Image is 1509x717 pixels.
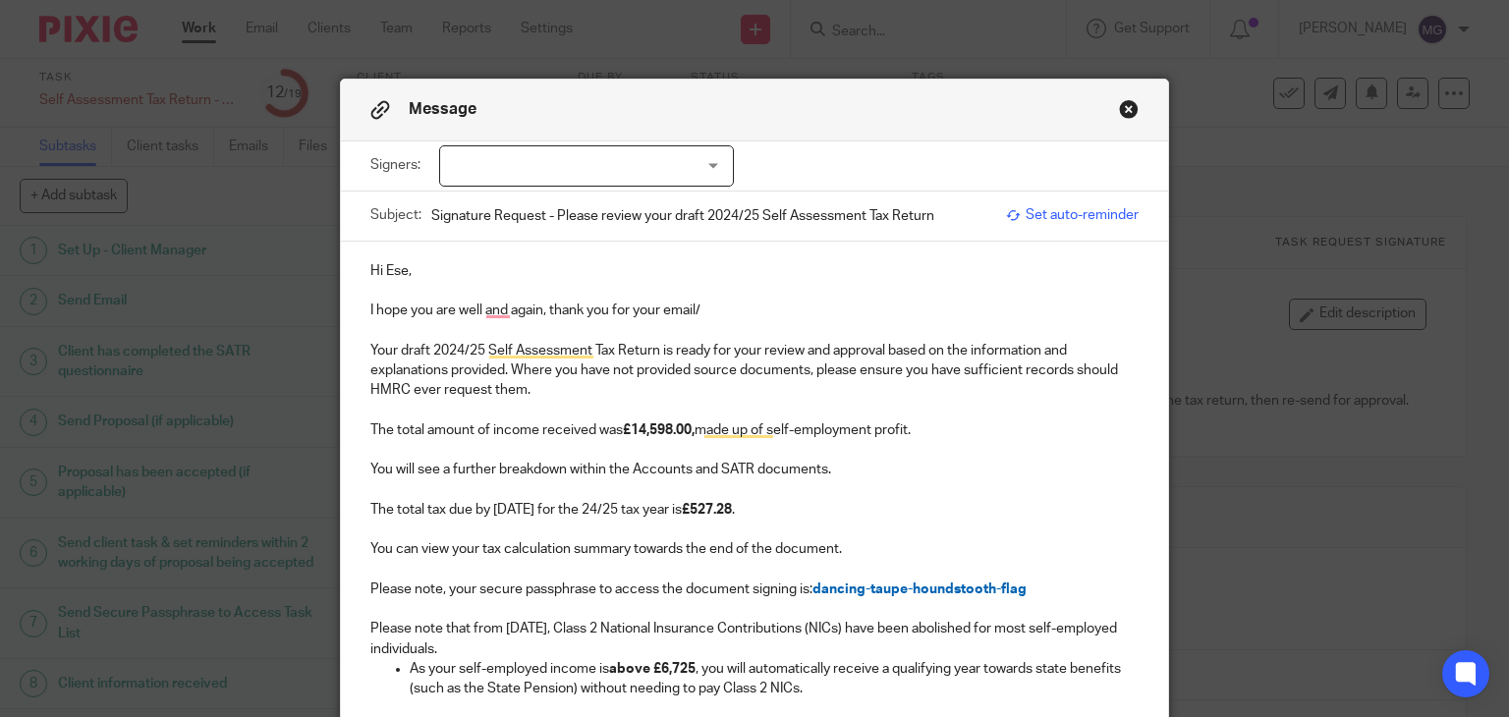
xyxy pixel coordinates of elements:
[370,301,1140,320] p: I hope you are well and again, thank you for your email/
[370,500,1140,520] p: The total tax due by [DATE] for the 24/25 tax year is .
[370,420,1140,440] p: The total amount of income received was made up of self-employment profit.
[370,341,1140,401] p: Your draft 2024/25 Self Assessment Tax Return is ready for your review and approval based on the ...
[812,582,1027,596] span: dancing-taupe-houndstooth-flag
[370,155,429,175] label: Signers:
[682,503,732,517] strong: £527.28
[370,619,1140,659] p: Please note that from [DATE], Class 2 National Insurance Contributions (NICs) have been abolished...
[370,205,421,225] label: Subject:
[370,539,1140,559] p: You can view your tax calculation summary towards the end of the document.
[370,261,1140,281] p: Hi Ese,
[609,662,696,676] strong: above £6,725
[370,460,1140,479] p: You will see a further breakdown within the Accounts and SATR documents.
[1006,205,1139,225] span: Set auto-reminder
[410,659,1140,699] p: As your self-employed income is , you will automatically receive a qualifying year towards state ...
[370,579,1140,599] p: Please note, your secure passphrase to access the document signing is:
[623,423,695,437] strong: £14,598.00,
